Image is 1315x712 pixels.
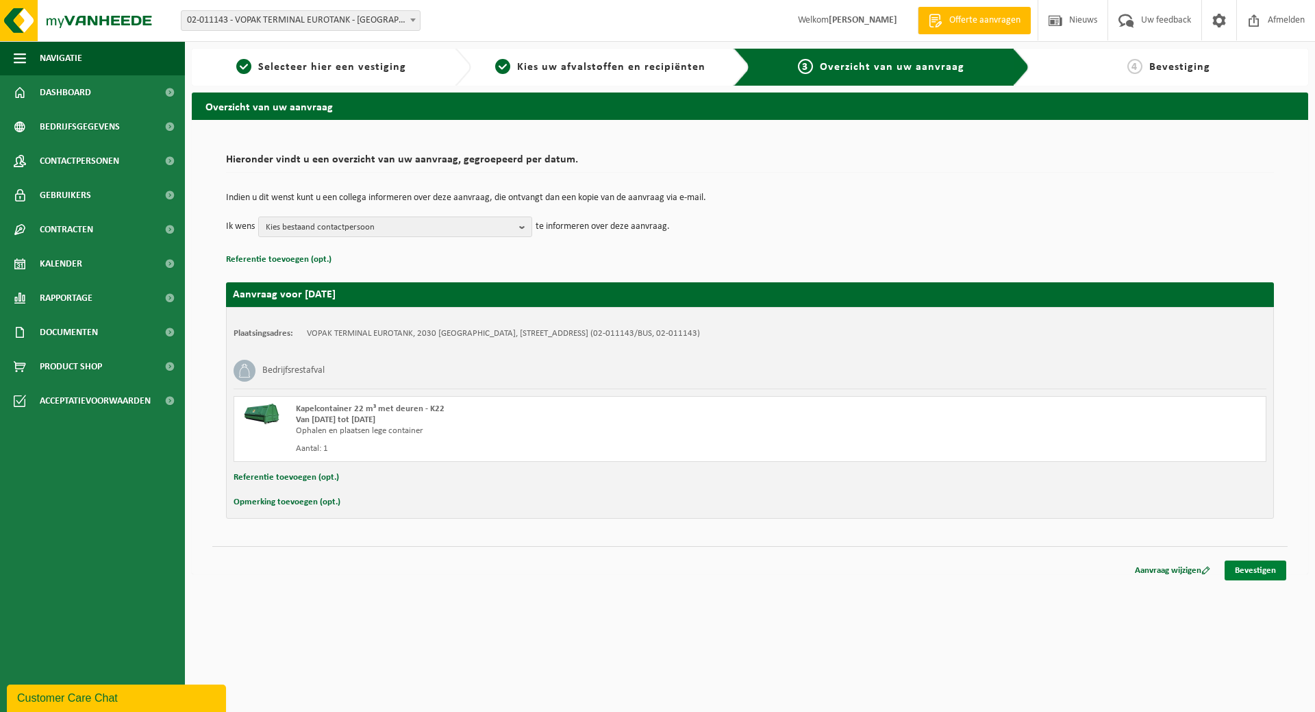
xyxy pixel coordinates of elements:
span: Offerte aanvragen [946,14,1024,27]
div: Aantal: 1 [296,443,805,454]
span: 02-011143 - VOPAK TERMINAL EUROTANK - ANTWERPEN [181,11,420,30]
a: 2Kies uw afvalstoffen en recipiënten [478,59,723,75]
button: Referentie toevoegen (opt.) [226,251,331,269]
iframe: chat widget [7,682,229,712]
span: Selecteer hier een vestiging [258,62,406,73]
span: 3 [798,59,813,74]
span: Acceptatievoorwaarden [40,384,151,418]
h2: Overzicht van uw aanvraag [192,93,1308,119]
button: Kies bestaand contactpersoon [258,217,532,237]
span: Bedrijfsgegevens [40,110,120,144]
a: Aanvraag wijzigen [1125,561,1220,580]
span: 2 [495,59,510,74]
span: Contracten [40,212,93,247]
button: Referentie toevoegen (opt.) [234,469,339,487]
span: Kies uw afvalstoffen en recipiënten [517,62,705,73]
p: Indien u dit wenst kunt u een collega informeren over deze aanvraag, die ontvangt dan een kopie v... [226,193,1274,203]
td: VOPAK TERMINAL EUROTANK, 2030 [GEOGRAPHIC_DATA], [STREET_ADDRESS] (02-011143/BUS, 02-011143) [307,328,700,339]
button: Opmerking toevoegen (opt.) [234,493,340,511]
span: Rapportage [40,281,92,315]
span: Product Shop [40,349,102,384]
h2: Hieronder vindt u een overzicht van uw aanvraag, gegroepeerd per datum. [226,154,1274,173]
a: Bevestigen [1225,561,1286,580]
p: te informeren over deze aanvraag. [536,217,670,237]
span: Documenten [40,315,98,349]
span: Bevestiging [1149,62,1210,73]
strong: Van [DATE] tot [DATE] [296,415,375,424]
span: Gebruikers [40,178,91,212]
span: Kies bestaand contactpersoon [266,217,514,238]
span: Overzicht van uw aanvraag [820,62,964,73]
span: Dashboard [40,75,91,110]
span: 02-011143 - VOPAK TERMINAL EUROTANK - ANTWERPEN [181,10,421,31]
p: Ik wens [226,217,255,237]
span: 4 [1127,59,1142,74]
span: Kapelcontainer 22 m³ met deuren - K22 [296,404,444,413]
img: HK-XK-22-GN-00.png [241,404,282,424]
span: 1 [236,59,251,74]
a: 1Selecteer hier een vestiging [199,59,444,75]
span: Navigatie [40,41,82,75]
div: Ophalen en plaatsen lege container [296,426,805,437]
strong: Aanvraag voor [DATE] [233,289,336,300]
span: Contactpersonen [40,144,119,178]
strong: Plaatsingsadres: [234,329,293,338]
h3: Bedrijfsrestafval [262,360,325,382]
a: Offerte aanvragen [918,7,1031,34]
span: Kalender [40,247,82,281]
strong: [PERSON_NAME] [829,15,897,25]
